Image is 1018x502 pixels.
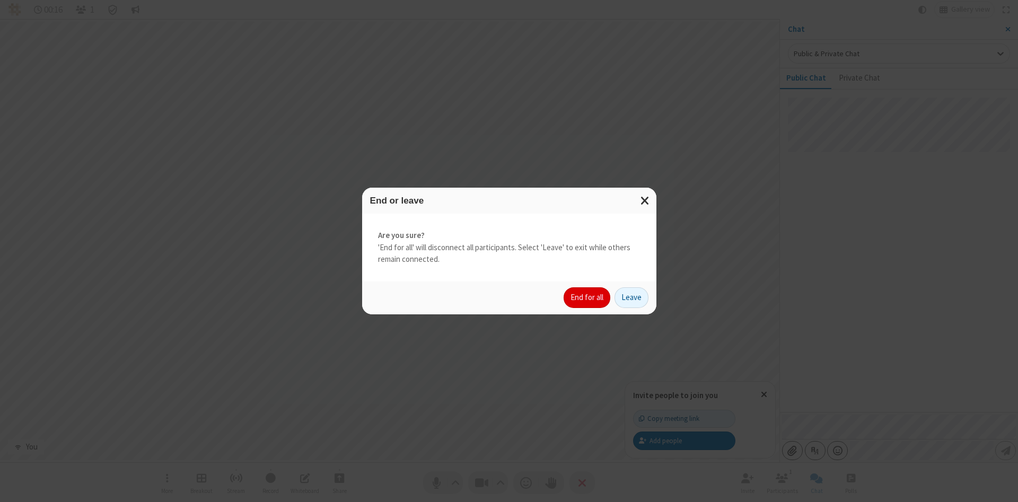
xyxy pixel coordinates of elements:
[378,230,640,242] strong: Are you sure?
[370,196,648,206] h3: End or leave
[564,287,610,309] button: End for all
[634,188,656,214] button: Close modal
[615,287,648,309] button: Leave
[362,214,656,281] div: 'End for all' will disconnect all participants. Select 'Leave' to exit while others remain connec...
